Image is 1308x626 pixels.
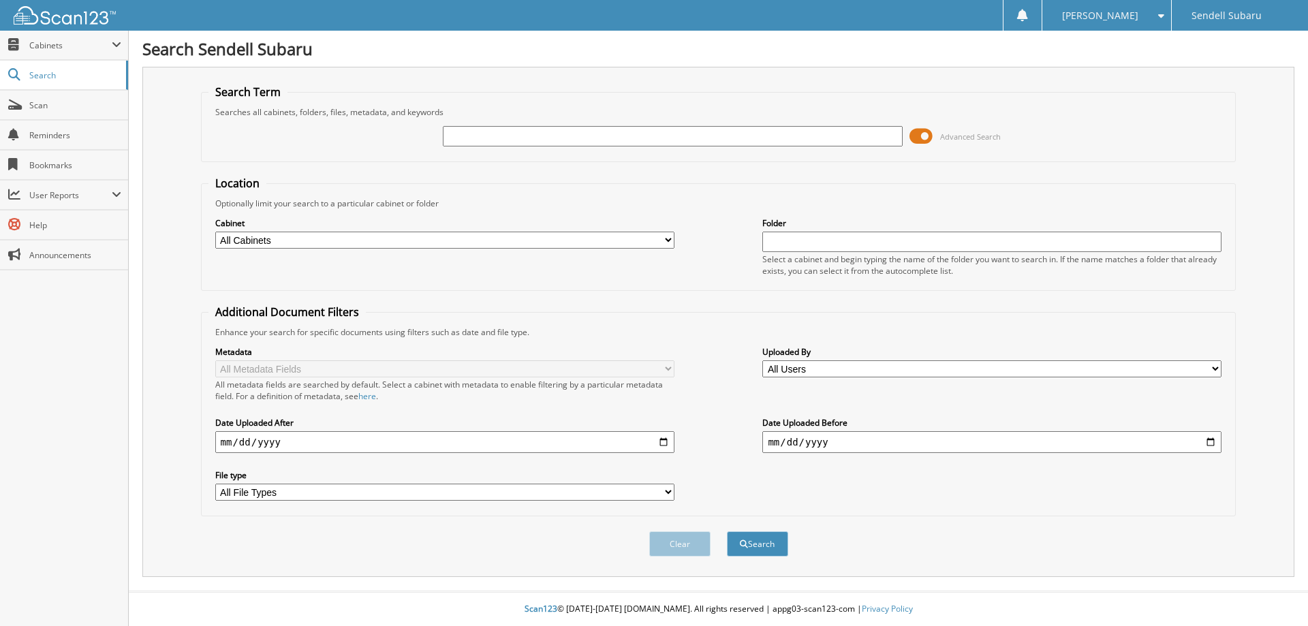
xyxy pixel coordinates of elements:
div: © [DATE]-[DATE] [DOMAIN_NAME]. All rights reserved | appg03-scan123-com | [129,593,1308,626]
label: Date Uploaded After [215,417,674,428]
span: Search [29,69,119,81]
a: here [358,390,376,402]
span: [PERSON_NAME] [1062,12,1138,20]
div: Optionally limit your search to a particular cabinet or folder [208,198,1229,209]
legend: Search Term [208,84,287,99]
button: Clear [649,531,711,557]
span: Announcements [29,249,121,261]
span: Scan123 [525,603,557,614]
input: end [762,431,1221,453]
span: Sendell Subaru [1192,12,1262,20]
a: Privacy Policy [862,603,913,614]
button: Search [727,531,788,557]
div: Searches all cabinets, folders, files, metadata, and keywords [208,106,1229,118]
span: Help [29,219,121,231]
div: Select a cabinet and begin typing the name of the folder you want to search in. If the name match... [762,253,1221,277]
label: Uploaded By [762,346,1221,358]
label: Cabinet [215,217,674,229]
span: Advanced Search [940,131,1001,142]
span: Cabinets [29,40,112,51]
label: Metadata [215,346,674,358]
input: start [215,431,674,453]
span: Scan [29,99,121,111]
label: Date Uploaded Before [762,417,1221,428]
span: Bookmarks [29,159,121,171]
h1: Search Sendell Subaru [142,37,1294,60]
div: All metadata fields are searched by default. Select a cabinet with metadata to enable filtering b... [215,379,674,402]
legend: Location [208,176,266,191]
iframe: Chat Widget [1240,561,1308,626]
div: Enhance your search for specific documents using filters such as date and file type. [208,326,1229,338]
span: Reminders [29,129,121,141]
legend: Additional Document Filters [208,304,366,319]
label: File type [215,469,674,481]
label: Folder [762,217,1221,229]
img: scan123-logo-white.svg [14,6,116,25]
span: User Reports [29,189,112,201]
